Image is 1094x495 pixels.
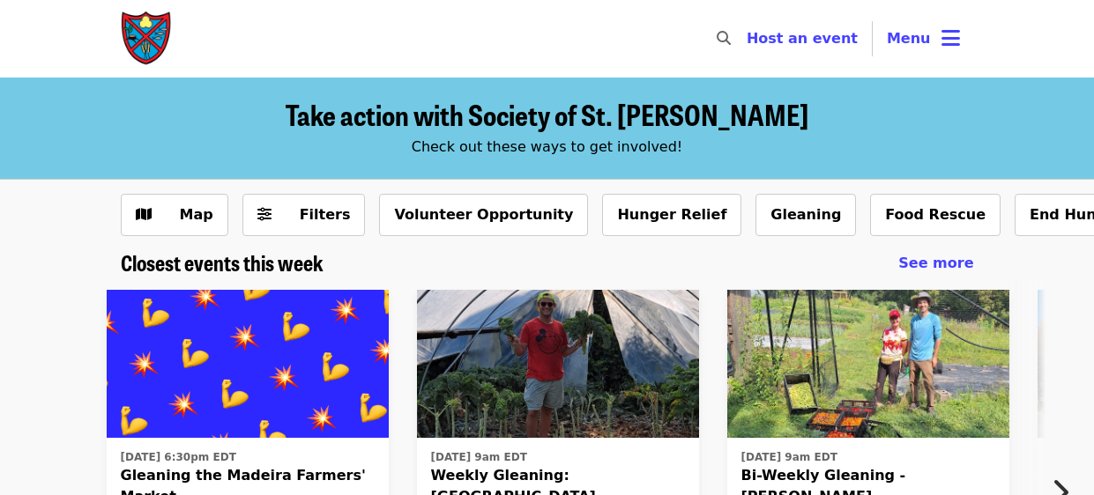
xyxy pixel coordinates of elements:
time: [DATE] 9am EDT [431,449,527,465]
span: Closest events this week [121,247,324,277]
div: Closest events this week [107,250,988,276]
a: Closest events this week [121,250,324,276]
span: Map [180,206,213,223]
div: Check out these ways to get involved! [121,137,974,158]
a: Host an event [747,30,858,47]
time: [DATE] 9am EDT [741,449,837,465]
a: See more [898,253,973,274]
span: Filters [300,206,351,223]
img: Bi-Weekly Gleaning - Gorman Heritage Farm - Evendale organized by Society of St. Andrew [727,290,1009,438]
time: [DATE] 6:30pm EDT [121,449,236,465]
i: sliders-h icon [257,206,272,223]
span: Take action with Society of St. [PERSON_NAME] [286,93,808,135]
img: Society of St. Andrew - Home [121,11,174,67]
button: Gleaning [755,194,856,236]
input: Search [741,18,755,60]
button: Volunteer Opportunity [379,194,588,236]
i: bars icon [941,26,960,51]
i: search icon [717,30,731,47]
a: Weekly Gleaning: Our Harvest - College Hill [417,290,699,438]
button: Filters (0 selected) [242,194,366,236]
span: See more [898,255,973,271]
img: Gleaning the Madeira Farmers' Market organized by Society of St. Andrew [107,290,389,438]
button: Toggle account menu [873,18,974,60]
button: Food Rescue [870,194,1001,236]
i: map icon [136,206,152,223]
button: Show map view [121,194,228,236]
button: Hunger Relief [602,194,741,236]
img: Weekly Gleaning: Our Harvest - College Hill organized by Society of St. Andrew [417,290,699,438]
span: Menu [887,30,931,47]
